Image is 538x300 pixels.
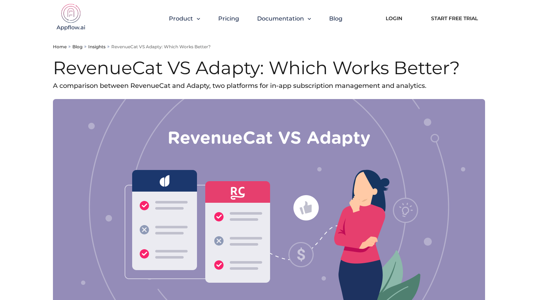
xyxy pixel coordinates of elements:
span: Product [169,15,193,22]
button: Product [169,15,200,22]
p: RevenueCat VS Adapty: Which Works Better? [111,44,211,49]
img: appflow.ai-logo [53,4,89,32]
span: Documentation [257,15,304,22]
a: Insights [88,44,106,49]
a: Login [375,10,413,26]
a: Blog [72,44,82,49]
p: A comparison between RevenueCat and Adapty, two platforms for in-app subscription management and ... [53,80,485,92]
h1: RevenueCat VS Adapty: Which Works Better? [53,57,485,80]
a: Blog [329,15,342,22]
a: Home [53,44,67,49]
a: Start Free Trial [424,10,485,26]
button: Documentation [257,15,311,22]
a: Pricing [218,15,239,22]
